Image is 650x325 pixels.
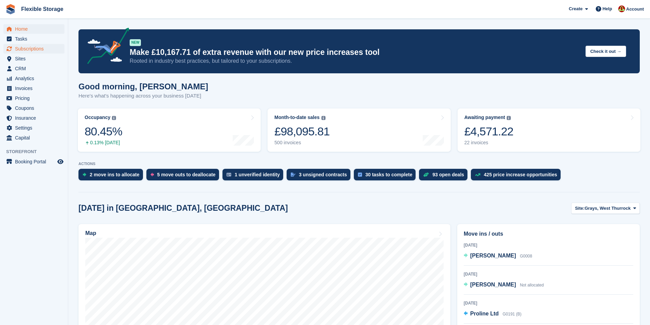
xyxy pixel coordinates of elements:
[146,169,222,184] a: 5 move outs to deallocate
[15,54,56,63] span: Sites
[85,124,122,138] div: 80.45%
[90,172,140,177] div: 2 move ins to allocate
[571,203,640,214] button: Site: Grays, West Thurrock
[423,172,429,177] img: deal-1b604bf984904fb50ccaf53a9ad4b4a5d6e5aea283cecdc64d6e3604feb123c2.svg
[464,140,514,146] div: 22 invoices
[15,93,56,103] span: Pricing
[484,172,557,177] div: 425 price increase opportunities
[78,204,288,213] h2: [DATE] in [GEOGRAPHIC_DATA], [GEOGRAPHIC_DATA]
[419,169,471,184] a: 93 open deals
[15,133,56,143] span: Capital
[157,172,216,177] div: 5 move outs to deallocate
[78,82,208,91] h1: Good morning, [PERSON_NAME]
[3,123,64,133] a: menu
[464,115,505,120] div: Awaiting payment
[520,254,532,258] span: G0008
[464,252,532,261] a: [PERSON_NAME] G0008
[3,113,64,123] a: menu
[130,47,580,57] p: Make £10,167.71 of extra revenue with our new price increases tool
[227,173,231,177] img: verify_identity-adf6edd0f0f0b5bbfe63781bf79b02c33cf7c696d77639b501bdc392416b5a36.svg
[520,283,544,287] span: Not allocated
[15,24,56,34] span: Home
[15,74,56,83] span: Analytics
[464,242,633,248] div: [DATE]
[82,28,129,67] img: price-adjustments-announcement-icon-8257ccfd72463d97f412b2fc003d46551f7dbcb40ab6d574587a9cd5c0d94...
[354,169,419,184] a: 30 tasks to complete
[15,64,56,73] span: CRM
[603,5,612,12] span: Help
[3,54,64,63] a: menu
[222,169,287,184] a: 1 unverified identity
[3,103,64,113] a: menu
[3,157,64,166] a: menu
[626,6,644,13] span: Account
[15,44,56,54] span: Subscriptions
[150,173,154,177] img: move_outs_to_deallocate_icon-f764333ba52eb49d3ac5e1228854f67142a1ed5810a6f6cc68b1a99e826820c5.svg
[15,34,56,44] span: Tasks
[15,84,56,93] span: Invoices
[464,271,633,277] div: [DATE]
[78,169,146,184] a: 2 move ins to allocate
[464,230,633,238] h2: Move ins / outs
[575,205,584,212] span: Site:
[3,24,64,34] a: menu
[464,124,514,138] div: £4,571.22
[471,169,564,184] a: 425 price increase opportunities
[618,5,625,12] img: David Jones
[365,172,413,177] div: 30 tasks to complete
[464,281,544,290] a: [PERSON_NAME] Not allocated
[291,173,295,177] img: contract_signature_icon-13c848040528278c33f63329250d36e43548de30e8caae1d1a13099fd9432cc5.svg
[268,108,450,152] a: Month-to-date sales £98,095.81 500 invoices
[3,133,64,143] a: menu
[78,108,261,152] a: Occupancy 80.45% 0.13% [DATE]
[274,140,330,146] div: 500 invoices
[130,39,141,46] div: NEW
[321,116,326,120] img: icon-info-grey-7440780725fd019a000dd9b08b2336e03edf1995a4989e88bcd33f0948082b44.svg
[507,116,511,120] img: icon-info-grey-7440780725fd019a000dd9b08b2336e03edf1995a4989e88bcd33f0948082b44.svg
[5,4,16,14] img: stora-icon-8386f47178a22dfd0bd8f6a31ec36ba5ce8667c1dd55bd0f319d3a0aa187defe.svg
[470,253,516,258] span: [PERSON_NAME]
[78,92,208,100] p: Here's what's happening across your business [DATE]
[503,312,521,316] span: G0191 (B)
[464,310,521,319] a: Proline Ltd G0191 (B)
[3,34,64,44] a: menu
[235,172,280,177] div: 1 unverified identity
[6,148,68,155] span: Storefront
[274,115,319,120] div: Month-to-date sales
[56,158,64,166] a: Preview store
[274,124,330,138] div: £98,095.81
[464,300,633,306] div: [DATE]
[15,113,56,123] span: Insurance
[130,57,580,65] p: Rooted in industry best practices, but tailored to your subscriptions.
[470,311,499,316] span: Proline Ltd
[458,108,640,152] a: Awaiting payment £4,571.22 22 invoices
[85,115,110,120] div: Occupancy
[299,172,347,177] div: 3 unsigned contracts
[3,84,64,93] a: menu
[15,157,56,166] span: Booking Portal
[15,103,56,113] span: Coupons
[358,173,362,177] img: task-75834270c22a3079a89374b754ae025e5fb1db73e45f91037f5363f120a921f8.svg
[3,44,64,54] a: menu
[3,74,64,83] a: menu
[18,3,66,15] a: Flexible Storage
[3,93,64,103] a: menu
[475,173,480,176] img: price_increase_opportunities-93ffe204e8149a01c8c9dc8f82e8f89637d9d84a8eef4429ea346261dce0b2c0.svg
[584,205,631,212] span: Grays, West Thurrock
[432,172,464,177] div: 93 open deals
[85,230,96,236] h2: Map
[85,140,122,146] div: 0.13% [DATE]
[78,162,640,166] p: ACTIONS
[15,123,56,133] span: Settings
[112,116,116,120] img: icon-info-grey-7440780725fd019a000dd9b08b2336e03edf1995a4989e88bcd33f0948082b44.svg
[586,46,626,57] button: Check it out →
[3,64,64,73] a: menu
[569,5,582,12] span: Create
[287,169,354,184] a: 3 unsigned contracts
[470,282,516,287] span: [PERSON_NAME]
[83,173,86,177] img: move_ins_to_allocate_icon-fdf77a2bb77ea45bf5b3d319d69a93e2d87916cf1d5bf7949dd705db3b84f3ca.svg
